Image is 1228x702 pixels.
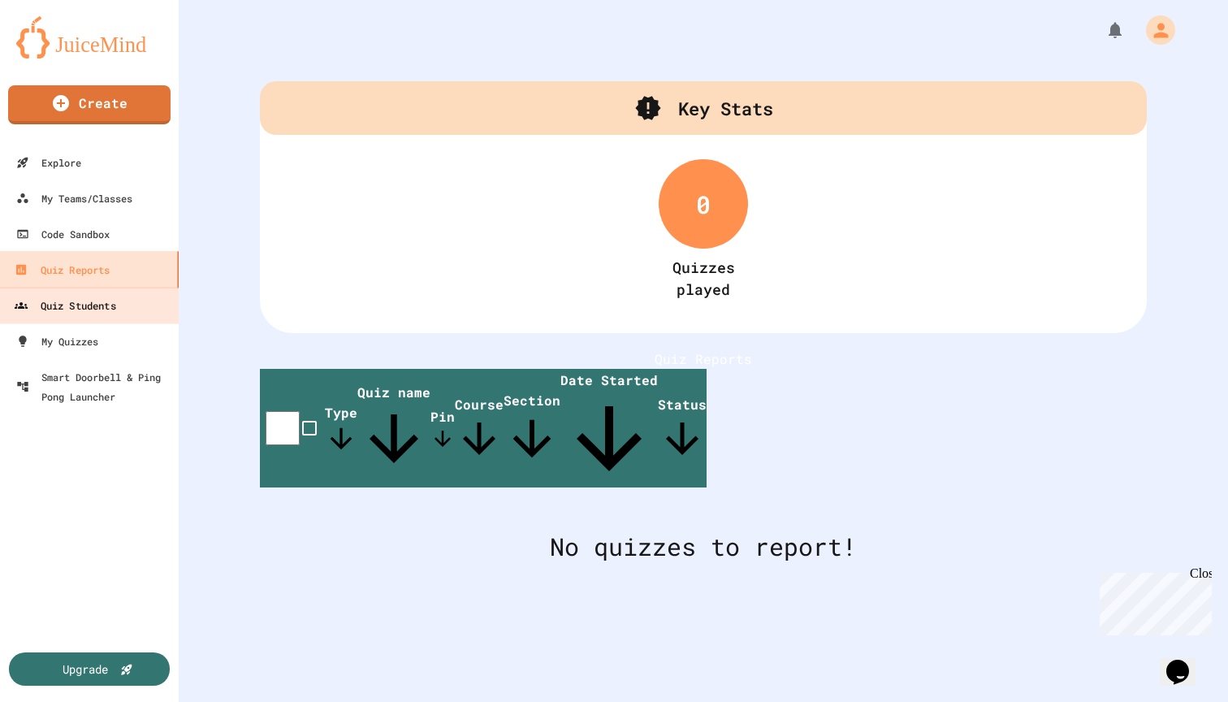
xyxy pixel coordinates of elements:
[260,349,1147,369] h1: Quiz Reports
[325,404,357,455] span: Type
[560,371,658,487] span: Date Started
[455,396,504,463] span: Course
[672,257,735,301] div: Quizzes played
[16,16,162,58] img: logo-orange.svg
[659,159,748,249] div: 0
[504,392,560,467] span: Section
[16,188,132,208] div: My Teams/Classes
[1160,637,1212,686] iframe: chat widget
[357,383,430,475] span: Quiz name
[16,367,172,406] div: Smart Doorbell & Ping Pong Launcher
[16,224,110,244] div: Code Sandbox
[430,408,455,451] span: Pin
[63,661,108,678] div: Upgrade
[15,260,110,280] div: Quiz Reports
[8,85,171,124] a: Create
[15,296,116,316] div: Quiz Students
[1129,11,1179,49] div: My Account
[1093,566,1212,635] iframe: chat widget
[658,396,707,463] span: Status
[260,81,1147,135] div: Key Stats
[260,487,1147,605] div: No quizzes to report!
[16,331,98,351] div: My Quizzes
[1075,16,1129,44] div: My Notifications
[6,6,112,103] div: Chat with us now!Close
[16,153,81,172] div: Explore
[266,411,300,445] input: select all desserts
